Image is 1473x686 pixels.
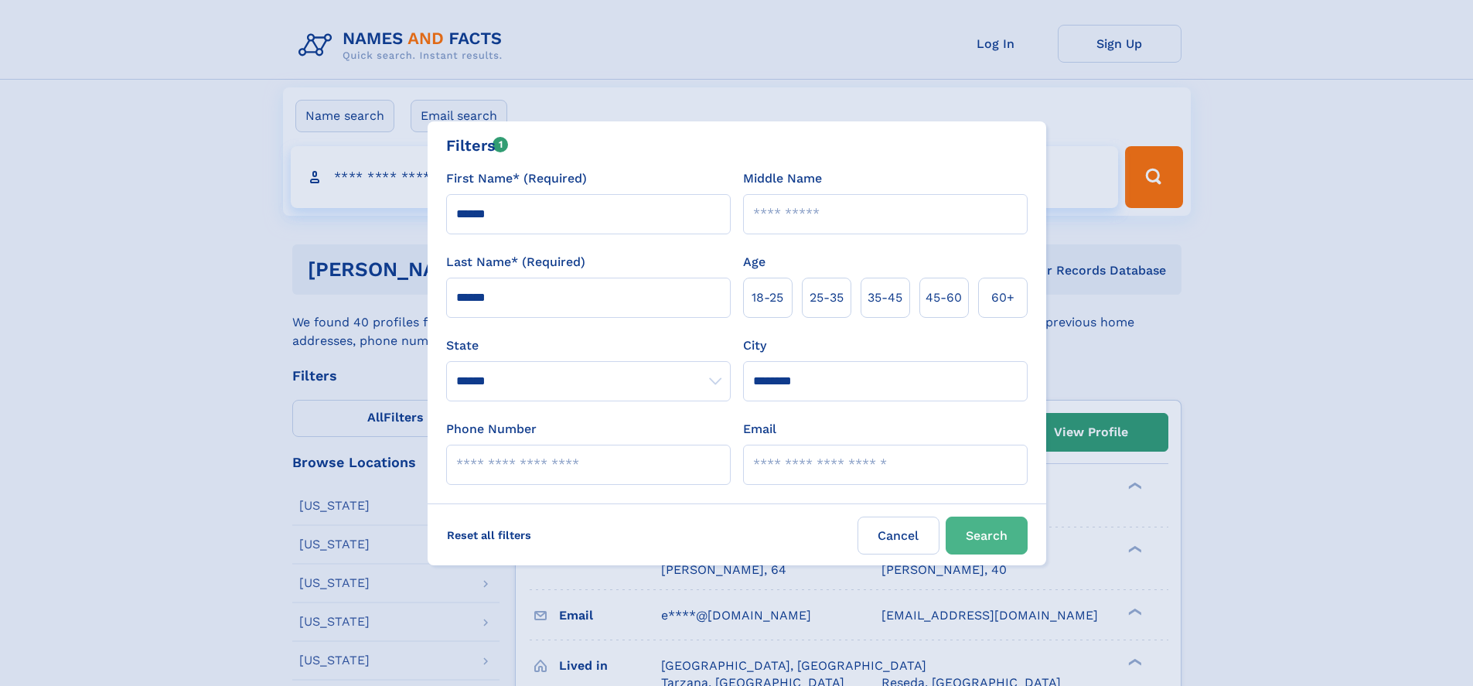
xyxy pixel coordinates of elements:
label: Last Name* (Required) [446,253,585,271]
label: Middle Name [743,169,822,188]
label: City [743,336,766,355]
label: First Name* (Required) [446,169,587,188]
span: 60+ [991,288,1014,307]
label: Phone Number [446,420,537,439]
label: Email [743,420,776,439]
span: 45‑60 [926,288,962,307]
label: State [446,336,731,355]
button: Search [946,517,1028,555]
span: 18‑25 [752,288,783,307]
span: 25‑35 [810,288,844,307]
label: Cancel [858,517,939,555]
label: Age [743,253,765,271]
label: Reset all filters [437,517,541,554]
div: Filters [446,134,509,157]
span: 35‑45 [868,288,902,307]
